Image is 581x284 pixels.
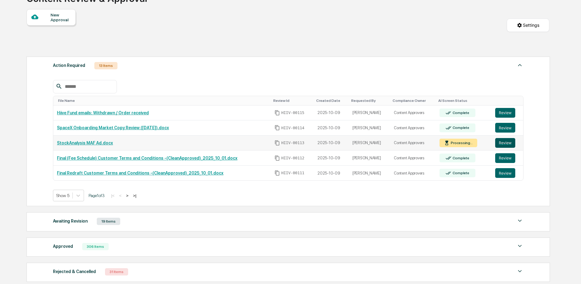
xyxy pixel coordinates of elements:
div: Toggle SortBy [393,99,433,103]
a: Final (Fee Schedule) Customer Terms and Conditions -(CleanApproved)_2025_10_01.docx [57,156,237,161]
div: Toggle SortBy [273,99,311,103]
td: [PERSON_NAME] [349,151,390,166]
button: Review [495,153,515,163]
button: Review [495,168,515,178]
div: Processing... [450,141,473,145]
div: Toggle SortBy [316,99,346,103]
span: HIIV-00114 [281,126,304,130]
div: 19 Items [97,218,120,225]
button: Review [495,123,515,133]
div: Toggle SortBy [438,99,489,103]
button: < [117,193,123,198]
div: New Approval [51,12,71,22]
span: HIIV-00111 [281,171,304,175]
button: Settings [507,19,549,32]
span: HIIV-00113 [281,140,304,145]
span: Copy Id [275,140,280,146]
td: 2025-10-09 [314,106,349,121]
td: Content Approvers [390,120,436,136]
div: Toggle SortBy [351,99,388,103]
a: Review [495,138,520,148]
a: Hiive Fund emails: Withdrawn / Order received [57,110,149,115]
div: 13 Items [94,62,117,69]
button: >| [131,193,138,198]
span: Copy Id [275,170,280,176]
button: > [124,193,130,198]
span: HIIV-00112 [281,156,304,161]
span: Copy Id [275,155,280,161]
td: Content Approvers [390,151,436,166]
a: Final Redraft Customer Terms and Conditions -(CleanApproved)_2025_10_01.docx [57,171,223,175]
td: [PERSON_NAME] [349,106,390,121]
div: Complete [451,171,469,175]
div: Rejected & Cancelled [53,268,96,275]
a: Review [495,153,520,163]
div: Action Required [53,61,85,69]
div: Complete [451,126,469,130]
td: [PERSON_NAME] [349,136,390,151]
td: Content Approvers [390,166,436,181]
button: Review [495,108,515,118]
div: Approved [53,242,73,250]
td: [PERSON_NAME] [349,120,390,136]
span: HIIV-00115 [281,110,304,115]
div: Complete [451,111,469,115]
div: Toggle SortBy [496,99,521,103]
span: Copy Id [275,110,280,116]
div: Complete [451,156,469,160]
div: Awaiting Revision [53,217,88,225]
button: |< [109,193,116,198]
a: Review [495,123,520,133]
td: 2025-10-09 [314,151,349,166]
img: caret [516,217,523,224]
a: Review [495,168,520,178]
td: 2025-10-09 [314,136,349,151]
td: Content Approvers [390,106,436,121]
a: StockAnalysis MAF Ad.docx [57,140,113,145]
td: Content Approvers [390,136,436,151]
a: Review [495,108,520,118]
span: Page 1 of 3 [89,193,105,198]
td: 2025-10-09 [314,166,349,181]
td: [PERSON_NAME] [349,166,390,181]
img: caret [516,61,523,69]
div: 306 Items [82,243,109,250]
span: Copy Id [275,125,280,130]
img: caret [516,242,523,250]
img: caret [516,268,523,275]
div: 31 Items [105,268,128,275]
a: SpaceX Onboarding Market Copy Review ([DATE]).docx [57,125,169,130]
td: 2025-10-09 [314,120,349,136]
div: Toggle SortBy [58,99,268,103]
button: Review [495,138,515,148]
